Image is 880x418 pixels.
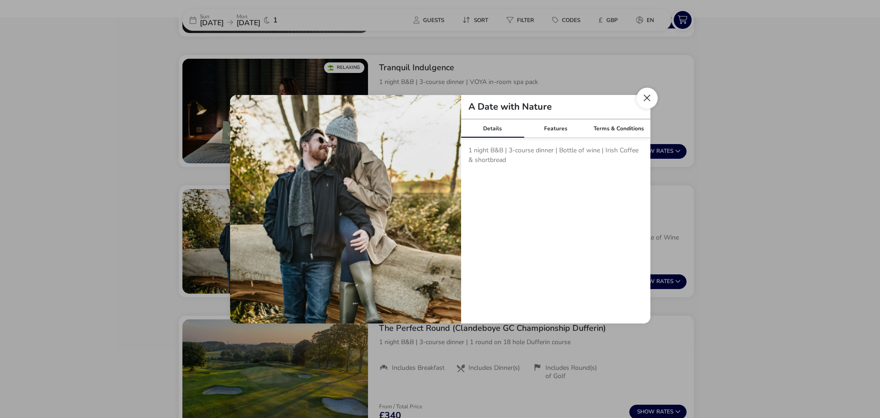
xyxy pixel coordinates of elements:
div: Features [524,119,587,138]
h2: A Date with Nature [461,102,559,111]
div: Details [461,119,524,138]
p: 1 night B&B | 3-course dinner | Bottle of wine | Irish Coffee & shortbread [468,145,643,168]
div: Terms & Conditions [587,119,650,138]
button: Close modal [637,88,658,109]
div: tariffDetails [230,95,650,323]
